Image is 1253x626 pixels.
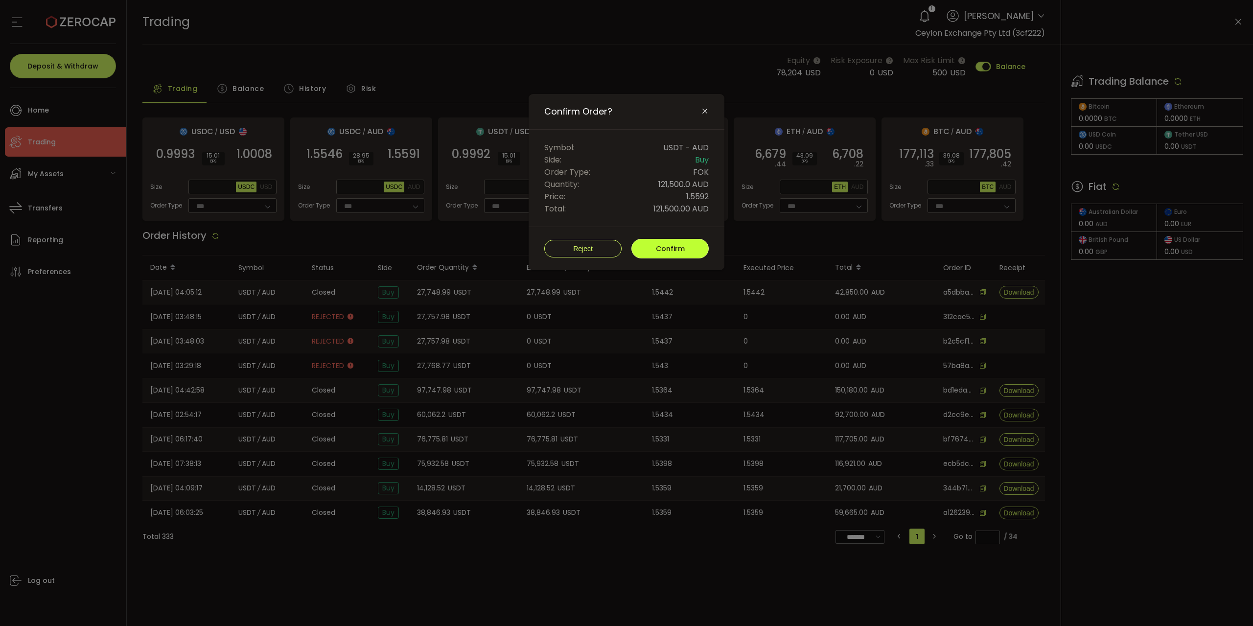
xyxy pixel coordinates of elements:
span: FOK [693,166,709,178]
button: Close [701,107,709,116]
span: Price: [544,190,565,203]
span: Confirm Order? [544,106,612,117]
span: Confirm [656,244,685,254]
span: Reject [573,245,593,253]
span: Order Type: [544,166,590,178]
span: 121,500.00 AUD [653,203,709,215]
span: Buy [695,154,709,166]
span: Quantity: [544,178,579,190]
div: Confirm Order? [529,94,724,270]
iframe: Chat Widget [1204,579,1253,626]
span: 121,500.0 AUD [658,178,709,190]
button: Reject [544,240,622,257]
span: Total: [544,203,566,215]
button: Confirm [631,239,709,258]
span: 1.5592 [686,190,709,203]
span: Side: [544,154,561,166]
span: Symbol: [544,141,575,154]
span: USDT - AUD [663,141,709,154]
